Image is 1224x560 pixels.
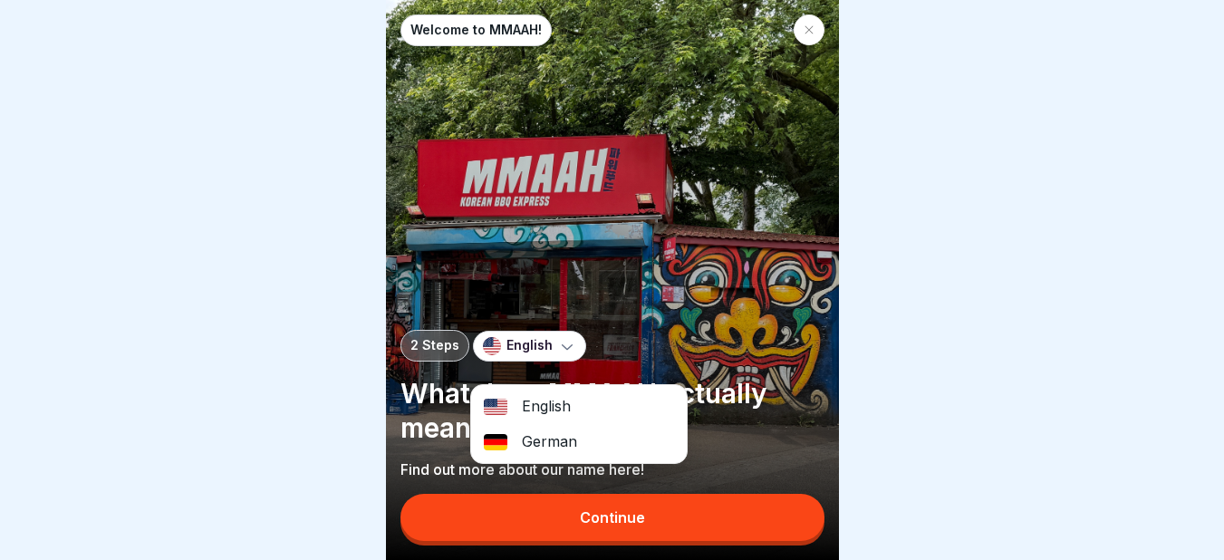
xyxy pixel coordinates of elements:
[400,494,824,541] button: Continue
[400,459,824,479] p: Find out more about our name here!
[483,337,501,355] img: us.svg
[410,338,459,353] p: 2 Steps
[400,376,824,445] p: What does MMAAH actually mean?
[484,434,507,450] img: de.svg
[471,424,687,459] div: German
[484,399,507,415] img: us.svg
[580,509,645,526] div: Continue
[410,23,542,38] p: Welcome to MMAAH!
[506,338,553,353] p: English
[471,389,687,424] div: English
